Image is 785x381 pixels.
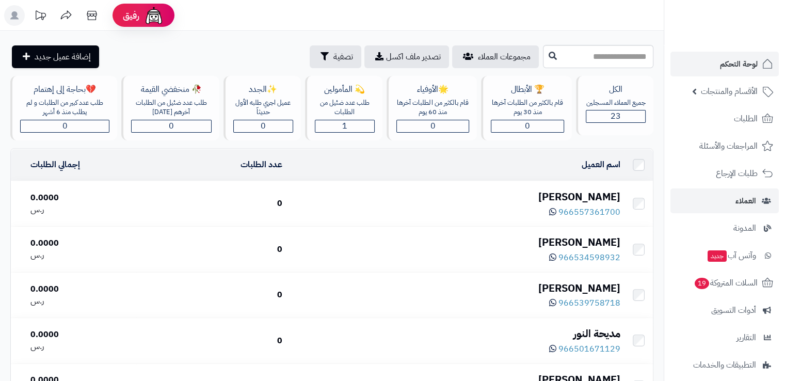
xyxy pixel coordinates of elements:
a: 🥀 منخفضي القيمةطلب عدد ضئيل من الطلبات آخرهم [DATE]0 [119,76,221,140]
button: تصفية [310,45,361,68]
span: جديد [708,250,727,262]
a: المدونة [670,216,779,241]
span: المراجعات والأسئلة [699,139,758,153]
div: [PERSON_NAME] [291,281,620,296]
img: logo-2.png [715,29,775,51]
div: 0 [140,198,282,210]
div: [PERSON_NAME] [291,235,620,250]
span: 0 [62,120,68,132]
div: 0.0000 [30,237,132,249]
a: تحديثات المنصة [27,5,53,28]
span: 966534598932 [558,251,620,264]
div: جميع العملاء المسجلين [586,98,646,108]
a: أدوات التسويق [670,298,779,323]
span: 23 [611,110,621,122]
a: إجمالي الطلبات [30,158,80,171]
a: 966534598932 [549,251,620,264]
a: الكلجميع العملاء المسجلين23 [574,76,655,140]
span: 19 [695,278,709,289]
div: 🌟الأوفياء [396,84,470,96]
div: 💔بحاجة إلى إهتمام [20,84,109,96]
a: المراجعات والأسئلة [670,134,779,158]
div: 0 [140,244,282,256]
span: لوحة التحكم [720,57,758,71]
a: مجموعات العملاء [452,45,539,68]
a: 966539758718 [549,297,620,309]
div: 0.0000 [30,192,132,204]
a: 966501671129 [549,343,620,355]
a: لوحة التحكم [670,52,779,76]
span: إضافة عميل جديد [35,51,91,63]
a: السلات المتروكة19 [670,271,779,295]
div: 0.0000 [30,283,132,295]
a: 🏆 الأبطالقام بالكثير من الطلبات آخرها منذ 30 يوم0 [479,76,574,140]
div: ✨الجدد [233,84,293,96]
a: تصدير ملف اكسل [364,45,449,68]
a: عدد الطلبات [241,158,282,171]
span: 0 [261,120,266,132]
div: ر.س [30,341,132,353]
span: الطلبات [734,112,758,126]
div: 0 [140,289,282,301]
span: 966557361700 [558,206,620,218]
div: 0 [140,335,282,347]
span: 0 [525,120,530,132]
span: رفيق [123,9,139,22]
span: 0 [430,120,435,132]
span: تصفية [333,51,353,63]
span: المدونة [733,221,756,235]
div: قام بالكثير من الطلبات آخرها منذ 30 يوم [491,98,564,117]
div: عميل اجري طلبه الأول حديثاّ [233,98,293,117]
img: ai-face.png [143,5,164,26]
div: قام بالكثير من الطلبات آخرها منذ 60 يوم [396,98,470,117]
div: ر.س [30,204,132,216]
a: التقارير [670,325,779,350]
div: مديحة النور [291,326,620,341]
span: 1 [342,120,347,132]
a: وآتس آبجديد [670,243,779,268]
span: طلبات الإرجاع [716,166,758,181]
span: التطبيقات والخدمات [693,358,756,372]
div: ر.س [30,295,132,307]
span: 966539758718 [558,297,620,309]
a: 966557361700 [549,206,620,218]
div: طلب عدد ضئيل من الطلبات آخرهم [DATE] [131,98,211,117]
a: ✨الجددعميل اجري طلبه الأول حديثاّ0 [221,76,303,140]
a: الطلبات [670,106,779,131]
div: 0.0000 [30,329,132,341]
span: 966501671129 [558,343,620,355]
a: 💔بحاجة إلى إهتمامطلب عدد كبير من الطلبات و لم يطلب منذ 6 أشهر0 [8,76,119,140]
a: إضافة عميل جديد [12,45,99,68]
span: العملاء [735,194,756,208]
span: التقارير [736,330,756,345]
span: أدوات التسويق [711,303,756,317]
span: وآتس آب [707,248,756,263]
div: 🏆 الأبطال [491,84,564,96]
span: السلات المتروكة [694,276,758,290]
div: 💫 المأمولين [315,84,375,96]
div: الكل [586,84,646,96]
span: الأقسام والمنتجات [701,84,758,99]
div: ر.س [30,249,132,261]
div: طلب عدد كبير من الطلبات و لم يطلب منذ 6 أشهر [20,98,109,117]
span: مجموعات العملاء [478,51,531,63]
a: العملاء [670,188,779,213]
span: تصدير ملف اكسل [386,51,441,63]
a: اسم العميل [582,158,620,171]
a: 🌟الأوفياءقام بالكثير من الطلبات آخرها منذ 60 يوم0 [385,76,479,140]
span: 0 [169,120,174,132]
div: [PERSON_NAME] [291,189,620,204]
div: 🥀 منخفضي القيمة [131,84,211,96]
a: طلبات الإرجاع [670,161,779,186]
div: طلب عدد ضئيل من الطلبات [315,98,375,117]
a: التطبيقات والخدمات [670,353,779,377]
a: 💫 المأمولينطلب عدد ضئيل من الطلبات1 [303,76,385,140]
